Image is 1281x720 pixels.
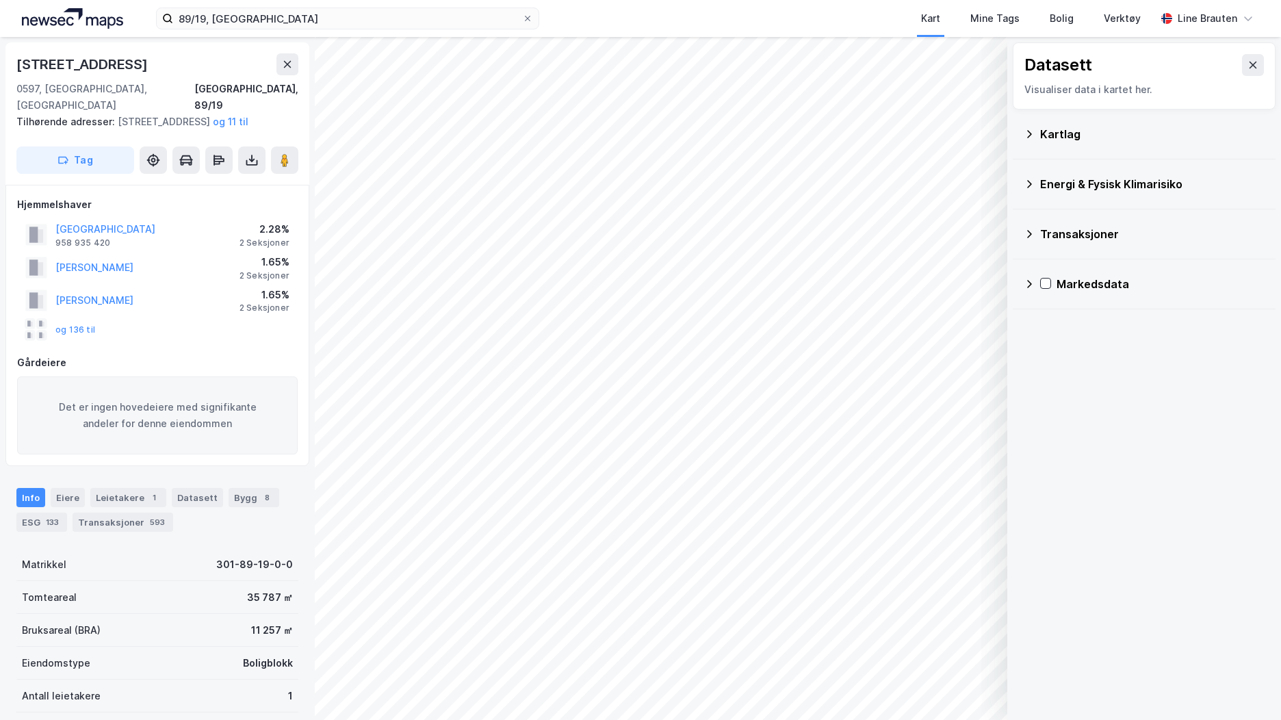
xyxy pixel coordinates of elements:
[17,196,298,213] div: Hjemmelshaver
[260,491,274,504] div: 8
[970,10,1020,27] div: Mine Tags
[240,254,289,270] div: 1.65%
[16,81,194,114] div: 0597, [GEOGRAPHIC_DATA], [GEOGRAPHIC_DATA]
[1050,10,1074,27] div: Bolig
[240,237,289,248] div: 2 Seksjoner
[17,355,298,371] div: Gårdeiere
[240,270,289,281] div: 2 Seksjoner
[17,376,298,454] div: Det er ingen hovedeiere med signifikante andeler for denne eiendommen
[16,114,287,130] div: [STREET_ADDRESS]
[247,589,293,606] div: 35 787 ㎡
[147,491,161,504] div: 1
[43,515,62,529] div: 133
[1040,226,1265,242] div: Transaksjoner
[1057,276,1265,292] div: Markedsdata
[1040,176,1265,192] div: Energi & Fysisk Klimarisiko
[22,8,123,29] img: logo.a4113a55bc3d86da70a041830d287a7e.svg
[16,146,134,174] button: Tag
[16,116,118,127] span: Tilhørende adresser:
[1213,654,1281,720] div: Kontrollprogram for chat
[55,237,110,248] div: 958 935 420
[1213,654,1281,720] iframe: Chat Widget
[240,287,289,303] div: 1.65%
[22,589,77,606] div: Tomteareal
[229,488,279,507] div: Bygg
[288,688,293,704] div: 1
[16,513,67,532] div: ESG
[90,488,166,507] div: Leietakere
[22,688,101,704] div: Antall leietakere
[51,488,85,507] div: Eiere
[16,488,45,507] div: Info
[22,655,90,671] div: Eiendomstype
[22,556,66,573] div: Matrikkel
[22,622,101,639] div: Bruksareal (BRA)
[251,622,293,639] div: 11 257 ㎡
[1178,10,1237,27] div: Line Brauten
[1040,126,1265,142] div: Kartlag
[1024,81,1264,98] div: Visualiser data i kartet her.
[172,488,223,507] div: Datasett
[240,303,289,313] div: 2 Seksjoner
[243,655,293,671] div: Boligblokk
[240,221,289,237] div: 2.28%
[173,8,522,29] input: Søk på adresse, matrikkel, gårdeiere, leietakere eller personer
[147,515,168,529] div: 593
[1024,54,1092,76] div: Datasett
[216,556,293,573] div: 301-89-19-0-0
[16,53,151,75] div: [STREET_ADDRESS]
[194,81,298,114] div: [GEOGRAPHIC_DATA], 89/19
[1104,10,1141,27] div: Verktøy
[73,513,173,532] div: Transaksjoner
[921,10,940,27] div: Kart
